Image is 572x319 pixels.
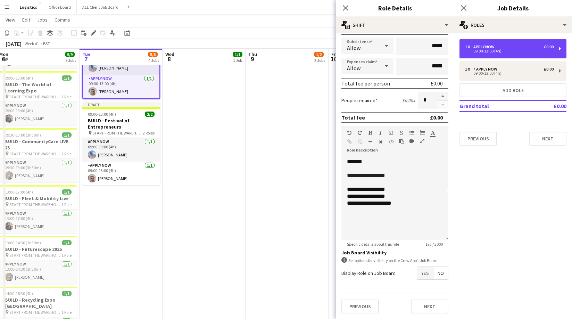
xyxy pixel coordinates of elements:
[389,130,393,136] button: Underline
[43,41,50,46] div: BST
[341,114,365,121] div: Total fee
[34,15,50,24] a: Jobs
[454,3,572,13] h3: Job Details
[82,117,160,130] h3: BUILD - Festival of Entrepreneurs
[61,253,72,258] span: 1 Role
[465,44,473,49] div: 1 x
[6,17,15,23] span: View
[437,92,448,101] button: Increase
[399,130,404,136] button: Strikethrough
[420,138,425,144] button: Fullscreen
[368,130,373,136] button: Bold
[65,58,76,63] div: 9 Jobs
[82,102,160,107] div: Draft
[248,51,257,57] span: Thu
[61,202,72,207] span: 1 Role
[61,310,72,315] span: 1 Role
[347,44,360,51] span: Allow
[411,300,448,313] button: Next
[9,310,61,315] span: START FROM THE WAREHOUSE
[82,138,160,162] app-card-role: APPLY NOW1/109:00-13:00 (4h)[PERSON_NAME]
[454,17,572,33] div: Roles
[61,94,72,99] span: 1 Role
[82,102,160,185] app-job-card: Draft09:00-13:00 (4h)2/2BUILD - Festival of Entrepreneurs START FROM THE WAREHOUSE2 RolesAPPLY NO...
[544,67,554,72] div: £0.00
[465,72,554,75] div: 09:00-13:00 (4h)
[459,83,566,97] button: Add role
[347,130,352,136] button: Undo
[533,100,566,112] td: £0.00
[341,97,378,104] label: People required
[378,139,383,145] button: Clear Formatting
[88,112,116,117] span: 09:00-13:00 (4h)
[9,151,61,156] span: START FROM THE WAREHOUSE
[341,257,448,264] div: Set options for visibility on the Crew App’s Job Board
[77,0,124,14] button: ALL Client Job Board
[341,270,396,276] label: Display Role on Job Board
[81,55,91,63] span: 7
[9,202,61,207] span: START FROM THE WAREHOUSE
[341,300,379,313] button: Previous
[430,114,443,121] div: £0.00
[314,58,325,63] div: 2 Jobs
[331,51,337,57] span: Fri
[82,162,160,185] app-card-role: APPLY NOW1/109:00-13:00 (4h)[PERSON_NAME]
[145,112,155,117] span: 2/2
[19,15,33,24] a: Edit
[62,291,72,296] span: 1/1
[459,100,533,112] td: Grand total
[61,151,72,156] span: 1 Role
[336,17,454,33] div: Shift
[165,51,174,57] span: Wed
[55,17,70,23] span: Comms
[529,132,566,146] button: Next
[314,52,324,57] span: 1/2
[409,138,414,144] button: Insert video
[148,52,158,57] span: 5/6
[341,80,390,87] div: Total fee per person
[247,55,257,63] span: 9
[544,44,554,49] div: £0.00
[431,80,443,87] div: £0.00
[5,189,33,195] span: 13:00-17:00 (4h)
[433,267,448,279] span: No
[23,41,40,46] span: Week 41
[341,250,448,256] h3: Job Board Visibility
[62,132,72,138] span: 1/1
[65,52,75,57] span: 9/9
[143,130,155,136] span: 2 Roles
[92,130,143,136] span: START FROM THE WAREHOUSE
[341,242,405,247] span: Specific details about this role
[14,0,43,14] button: Logistics
[62,189,72,195] span: 1/1
[233,58,242,63] div: 1 Job
[473,44,497,49] div: APPLY NOW
[368,139,373,145] button: Horizontal Line
[164,55,174,63] span: 8
[22,17,30,23] span: Edit
[336,3,454,13] h3: Role Details
[148,58,159,63] div: 4 Jobs
[6,40,22,47] div: [DATE]
[420,242,448,247] span: 173 / 2000
[62,240,72,245] span: 1/1
[233,52,242,57] span: 1/1
[62,75,72,81] span: 1/1
[430,130,435,136] button: Text Color
[83,75,159,98] app-card-role: APPLY NOW1/109:00-13:00 (4h)[PERSON_NAME]
[82,51,91,57] span: Tue
[402,97,415,104] div: £0.00 x
[52,15,73,24] a: Comms
[399,138,404,144] button: Paste as plain text
[5,291,33,296] span: 14:30-18:30 (4h)
[347,65,360,72] span: Allow
[357,130,362,136] button: Redo
[9,253,61,258] span: START FROM THE WAREHOUSE
[389,139,393,145] button: HTML Code
[473,67,500,72] div: APPLY NOW
[37,17,48,23] span: Jobs
[465,49,554,53] div: 09:00-13:00 (4h)
[409,130,414,136] button: Unordered List
[43,0,77,14] button: Office Board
